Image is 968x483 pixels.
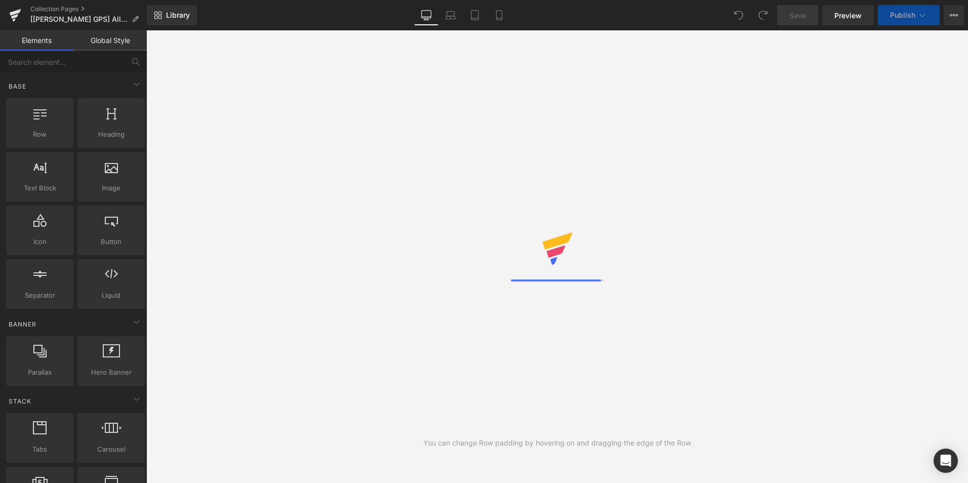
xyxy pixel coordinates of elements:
span: Publish [890,11,915,19]
a: Collection Pages [30,5,147,13]
span: Parallax [9,367,70,378]
a: Laptop [438,5,463,25]
a: Mobile [487,5,511,25]
span: Tabs [9,444,70,455]
span: Image [80,183,142,193]
span: Carousel [80,444,142,455]
a: Global Style [73,30,147,51]
a: Tablet [463,5,487,25]
a: Desktop [414,5,438,25]
span: Text Block [9,183,70,193]
span: Icon [9,236,70,247]
a: New Library [147,5,197,25]
button: More [944,5,964,25]
button: Undo [729,5,749,25]
span: Save [789,10,806,21]
span: Button [80,236,142,247]
span: Stack [8,396,32,406]
span: Base [8,82,27,91]
button: Publish [878,5,940,25]
span: Banner [8,319,37,329]
span: Library [166,11,190,20]
span: Heading [80,129,142,140]
span: Row [9,129,70,140]
span: Liquid [80,290,142,301]
button: Redo [753,5,773,25]
span: [[PERSON_NAME] GPS] All Puzzles - button at top and newsletter at top [30,15,128,23]
span: Hero Banner [80,367,142,378]
span: Separator [9,290,70,301]
div: Open Intercom Messenger [934,449,958,473]
a: Preview [822,5,874,25]
div: You can change Row padding by hovering on and dragging the edge of the Row [423,437,691,449]
span: Preview [834,10,862,21]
